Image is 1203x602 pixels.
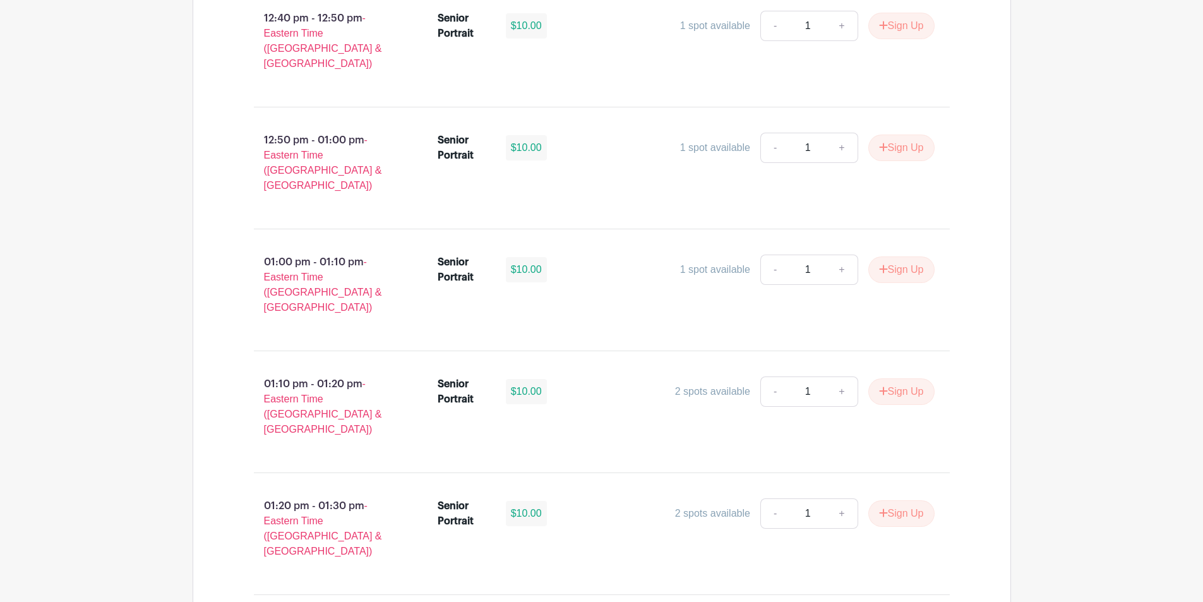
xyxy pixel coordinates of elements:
[826,376,858,407] a: +
[438,376,491,407] div: Senior Portrait
[868,256,935,283] button: Sign Up
[675,506,750,521] div: 2 spots available
[680,18,750,33] div: 1 spot available
[680,140,750,155] div: 1 spot available
[506,135,547,160] div: $10.00
[438,11,491,41] div: Senior Portrait
[264,500,382,557] span: - Eastern Time ([GEOGRAPHIC_DATA] & [GEOGRAPHIC_DATA])
[760,498,789,529] a: -
[234,493,418,564] p: 01:20 pm - 01:30 pm
[826,255,858,285] a: +
[264,378,382,435] span: - Eastern Time ([GEOGRAPHIC_DATA] & [GEOGRAPHIC_DATA])
[675,384,750,399] div: 2 spots available
[868,135,935,161] button: Sign Up
[438,255,491,285] div: Senior Portrait
[868,13,935,39] button: Sign Up
[264,135,382,191] span: - Eastern Time ([GEOGRAPHIC_DATA] & [GEOGRAPHIC_DATA])
[760,255,789,285] a: -
[264,256,382,313] span: - Eastern Time ([GEOGRAPHIC_DATA] & [GEOGRAPHIC_DATA])
[506,257,547,282] div: $10.00
[234,128,418,198] p: 12:50 pm - 01:00 pm
[826,11,858,41] a: +
[826,498,858,529] a: +
[868,378,935,405] button: Sign Up
[234,371,418,442] p: 01:10 pm - 01:20 pm
[826,133,858,163] a: +
[760,133,789,163] a: -
[264,13,382,69] span: - Eastern Time ([GEOGRAPHIC_DATA] & [GEOGRAPHIC_DATA])
[868,500,935,527] button: Sign Up
[680,262,750,277] div: 1 spot available
[234,6,418,76] p: 12:40 pm - 12:50 pm
[438,133,491,163] div: Senior Portrait
[506,379,547,404] div: $10.00
[760,376,789,407] a: -
[234,250,418,320] p: 01:00 pm - 01:10 pm
[438,498,491,529] div: Senior Portrait
[506,501,547,526] div: $10.00
[760,11,789,41] a: -
[506,13,547,39] div: $10.00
